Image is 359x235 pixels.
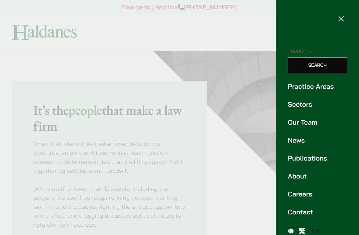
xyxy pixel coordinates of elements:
span: EN [312,227,321,235]
a: Careers [288,189,347,199]
a: Contact [288,207,347,217]
a: Our Team [288,117,347,127]
a: News [288,135,347,145]
a: Practice Areas [288,81,347,91]
a: Sectors [288,99,347,109]
a: Publications [288,153,347,163]
input: Search for: [288,44,347,58]
span: × [338,11,345,25]
span: 繁 [299,227,305,235]
a: About [288,171,347,181]
input: Search [288,58,347,73]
